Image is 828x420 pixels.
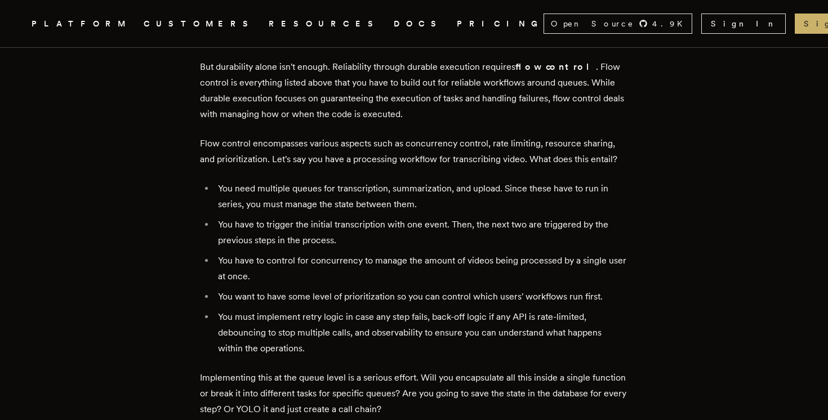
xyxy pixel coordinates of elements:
a: Sign In [701,14,786,34]
li: You need multiple queues for transcription, summarization, and upload. Since these have to run in... [215,181,628,212]
strong: flow control [515,61,596,72]
a: DOCS [394,17,443,31]
span: 4.9 K [652,18,689,29]
button: RESOURCES [269,17,380,31]
li: You have to control for concurrency to manage the amount of videos being processed by a single us... [215,253,628,284]
p: Flow control encompasses various aspects such as concurrency control, rate limiting, resource sha... [200,136,628,167]
a: CUSTOMERS [144,17,255,31]
p: But durability alone isn't enough. Reliability through durable execution requires . Flow control ... [200,59,628,122]
li: You must implement retry logic in case any step fails, back-off logic if any API is rate-limited,... [215,309,628,356]
button: PLATFORM [32,17,130,31]
p: Implementing this at the queue level is a serious effort. Will you encapsulate all this inside a ... [200,370,628,417]
span: Open Source [551,18,634,29]
li: You have to trigger the initial transcription with one event. Then, the next two are triggered by... [215,217,628,248]
a: PRICING [457,17,544,31]
li: You want to have some level of prioritization so you can control which users' workflows run first. [215,289,628,305]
